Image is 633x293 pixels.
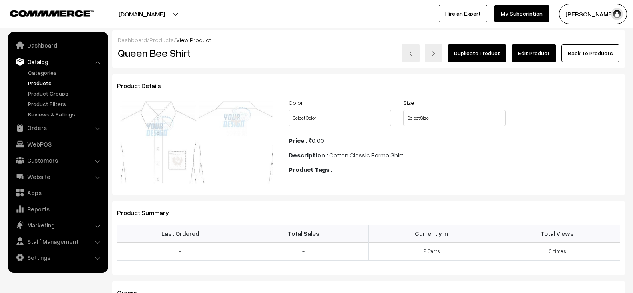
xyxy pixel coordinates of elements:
[289,151,328,159] b: Description :
[10,234,105,249] a: Staff Management
[10,202,105,216] a: Reports
[494,225,620,242] th: Total Views
[120,101,275,184] img: 1753279583-white-preview.jpg
[10,250,105,265] a: Settings
[118,47,277,59] h2: Queen Bee Shirt
[149,36,174,43] a: Products
[369,243,494,261] td: 2 Carts
[439,5,487,22] a: Hire an Expert
[90,4,193,24] button: [DOMAIN_NAME]
[10,218,105,232] a: Marketing
[494,243,620,261] td: 0 times
[10,120,105,135] a: Orders
[408,51,413,56] img: left-arrow.png
[10,54,105,69] a: Catalog
[117,82,171,90] span: Product Details
[10,185,105,200] a: Apps
[26,100,105,108] a: Product Filters
[10,137,105,151] a: WebPOS
[118,36,147,43] a: Dashboard
[289,136,620,145] div: 0.00
[10,10,94,16] img: COMMMERCE
[117,225,243,242] th: Last Ordered
[117,243,243,261] td: -
[512,44,556,62] a: Edit Product
[26,110,105,118] a: Reviews & Ratings
[559,4,627,24] button: [PERSON_NAME]
[289,136,307,144] b: Price :
[26,89,105,98] a: Product Groups
[611,8,623,20] img: user
[118,36,619,44] div: / /
[10,153,105,167] a: Customers
[26,79,105,87] a: Products
[561,44,619,62] a: Back To Products
[289,98,303,107] label: Color
[10,38,105,52] a: Dashboard
[329,151,404,159] span: Cotton Classic Forma Shirt.
[243,225,369,242] th: Total Sales
[369,225,494,242] th: Currently in
[431,51,436,56] img: right-arrow.png
[26,68,105,77] a: Categories
[10,8,80,18] a: COMMMERCE
[334,165,336,173] span: -
[243,243,369,261] td: -
[289,165,332,173] b: Product Tags :
[494,5,549,22] a: My Subscription
[176,36,211,43] span: View Product
[448,44,506,62] a: Duplicate Product
[117,209,179,217] span: Product Summary
[10,169,105,184] a: Website
[403,98,414,107] label: Size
